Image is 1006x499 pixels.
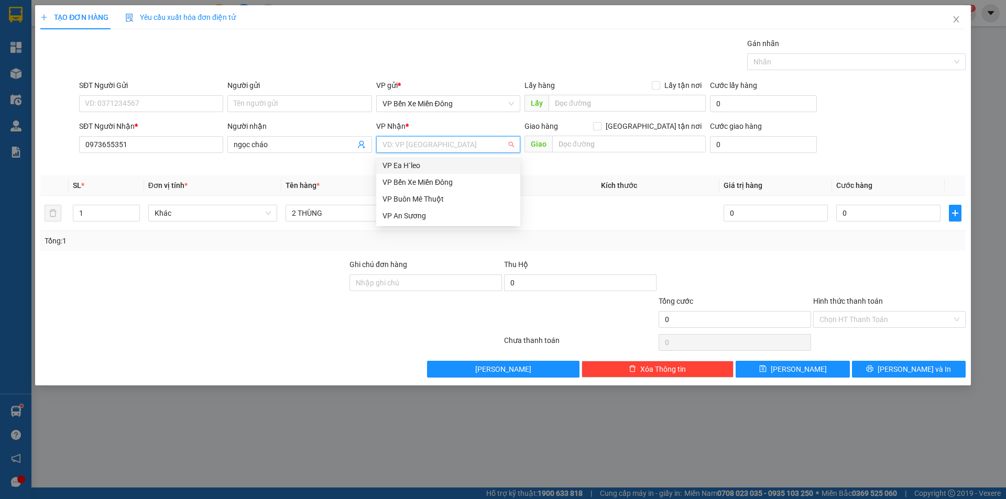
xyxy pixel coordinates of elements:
[659,297,693,305] span: Tổng cước
[475,363,531,375] span: [PERSON_NAME]
[949,209,961,217] span: plus
[747,39,779,48] label: Gán nhãn
[710,136,817,153] input: Cước giao hàng
[125,13,236,21] span: Yêu cầu xuất hóa đơn điện tử
[710,81,757,90] label: Cước lấy hàng
[524,95,549,112] span: Lấy
[660,80,706,91] span: Lấy tận nơi
[286,181,320,190] span: Tên hàng
[813,297,883,305] label: Hình thức thanh toán
[601,181,637,190] span: Kích thước
[40,13,108,21] span: TẠO ĐƠN HÀNG
[602,120,706,132] span: [GEOGRAPHIC_DATA] tận nơi
[286,205,415,221] input: VD: Bàn, Ghế
[79,120,223,132] div: SĐT Người Nhận
[771,363,827,375] span: [PERSON_NAME]
[759,365,767,373] span: save
[376,80,520,91] div: VP gửi
[40,14,48,21] span: plus
[710,122,762,130] label: Cước giao hàng
[382,160,514,171] div: VP Ea H`leo
[382,96,514,112] span: VP Bến Xe Miền Đông
[524,136,552,152] span: Giao
[382,176,514,188] div: VP Bến Xe Miền Đông
[45,205,61,221] button: delete
[952,15,960,24] span: close
[148,181,188,190] span: Đơn vị tính
[349,274,502,291] input: Ghi chú đơn hàng
[942,5,971,35] button: Close
[227,80,371,91] div: Người gửi
[376,191,520,207] div: VP Buôn Mê Thuột
[640,363,686,375] span: Xóa Thông tin
[376,157,520,174] div: VP Ea H`leo
[382,193,514,205] div: VP Buôn Mê Thuột
[552,136,706,152] input: Dọc đường
[382,210,514,221] div: VP An Sương
[878,363,951,375] span: [PERSON_NAME] và In
[949,205,961,221] button: plus
[227,120,371,132] div: Người nhận
[582,361,734,378] button: deleteXóa Thông tin
[79,80,223,91] div: SĐT Người Gửi
[724,181,762,190] span: Giá trị hàng
[376,122,406,130] span: VP Nhận
[357,140,366,149] span: user-add
[427,361,579,378] button: [PERSON_NAME]
[503,335,658,353] div: Chưa thanh toán
[852,361,966,378] button: printer[PERSON_NAME] và In
[710,95,817,112] input: Cước lấy hàng
[45,235,388,247] div: Tổng: 1
[349,260,407,269] label: Ghi chú đơn hàng
[866,365,873,373] span: printer
[73,181,81,190] span: SL
[524,81,555,90] span: Lấy hàng
[724,205,828,221] input: 0
[836,181,872,190] span: Cước hàng
[376,154,520,166] div: Văn phòng không hợp lệ
[524,122,558,130] span: Giao hàng
[125,14,134,22] img: icon
[155,205,271,221] span: Khác
[504,260,528,269] span: Thu Hộ
[376,174,520,191] div: VP Bến Xe Miền Đông
[736,361,849,378] button: save[PERSON_NAME]
[549,95,706,112] input: Dọc đường
[376,207,520,224] div: VP An Sương
[629,365,636,373] span: delete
